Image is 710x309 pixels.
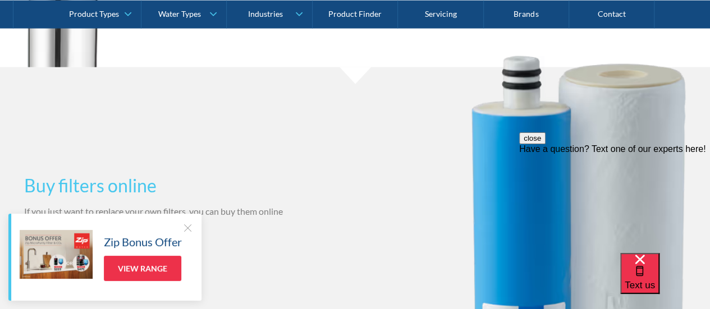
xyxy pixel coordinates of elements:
[24,205,295,232] p: If you just want to replace your own filters, you can buy them online and they will arrive at you...
[20,230,93,279] img: Zip Bonus Offer
[519,132,710,267] iframe: podium webchat widget prompt
[24,172,295,199] h3: Buy filters online
[248,9,283,19] div: Industries
[104,256,181,281] a: View Range
[620,253,710,309] iframe: podium webchat widget bubble
[158,9,201,19] div: Water Types
[69,9,119,19] div: Product Types
[104,233,182,250] h5: Zip Bonus Offer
